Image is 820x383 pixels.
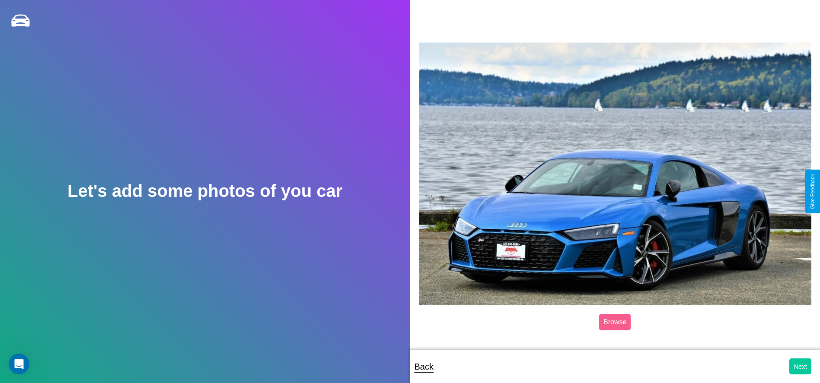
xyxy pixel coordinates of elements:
img: posted [419,42,812,305]
p: Back [415,359,434,374]
button: Next [789,358,811,374]
iframe: Intercom live chat [9,354,29,374]
h2: Let's add some photos of you car [67,181,342,201]
div: Give Feedback [810,174,816,209]
label: Browse [599,314,631,330]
